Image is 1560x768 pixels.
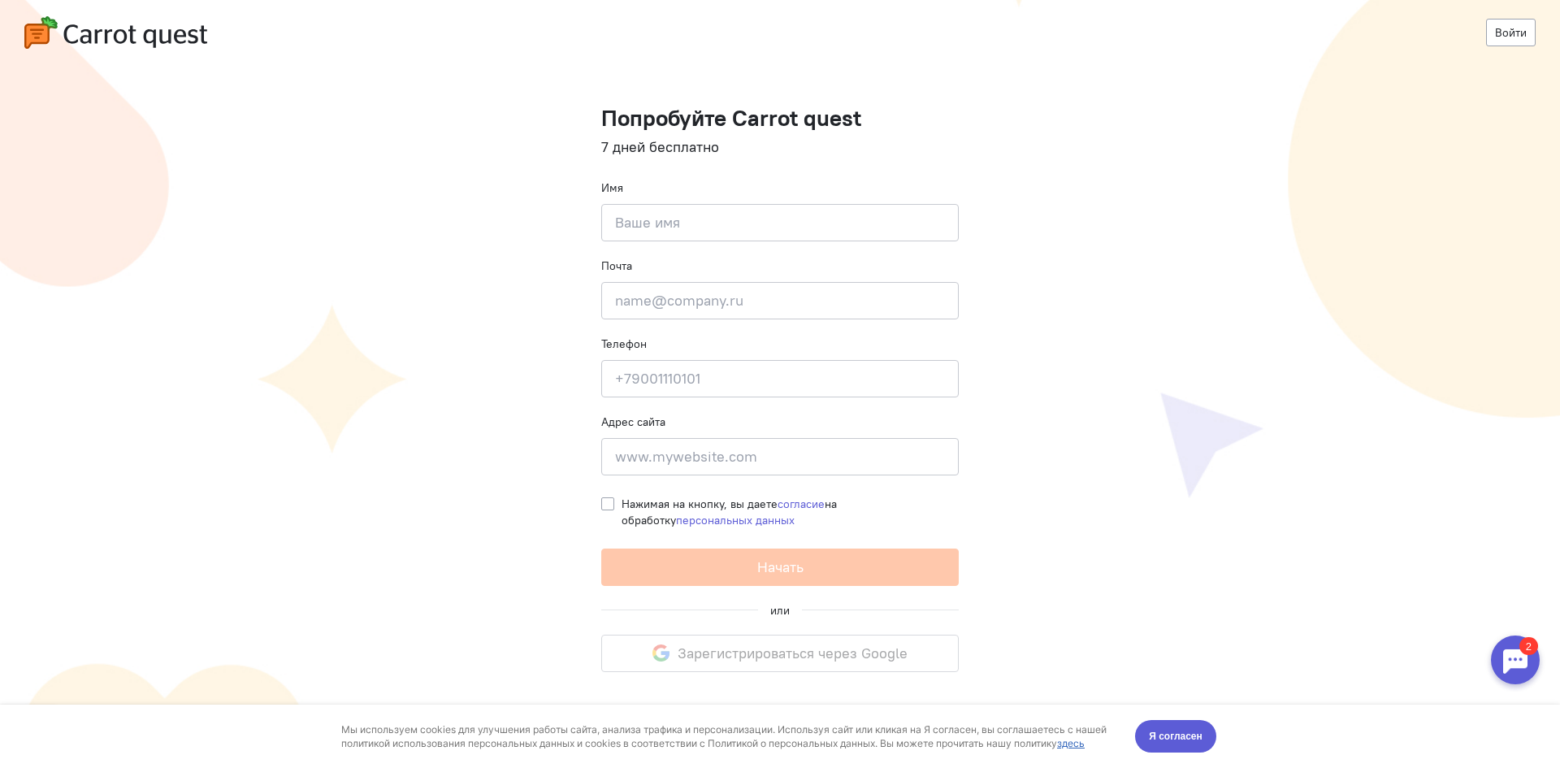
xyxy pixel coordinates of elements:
[601,336,647,352] label: Телефон
[601,204,959,241] input: Ваше имя
[770,602,790,618] div: или
[652,644,669,662] img: google-logo.svg
[601,438,959,475] input: www.mywebsite.com
[601,549,959,586] button: Начать
[24,16,207,49] img: carrot-quest-logo.svg
[601,106,959,131] h1: Попробуйте Carrot quest
[1135,15,1216,48] button: Я согласен
[601,635,959,672] button: Зарегистрироваться через Google
[601,360,959,397] input: +79001110101
[601,258,632,274] label: Почта
[778,497,825,511] a: согласие
[622,497,837,527] span: Нажимая на кнопку, вы даете на обработку
[1057,33,1085,45] a: здесь
[676,513,795,527] a: персональных данных
[1486,19,1536,46] a: Войти
[601,414,665,430] label: Адрес сайта
[601,139,959,155] h4: 7 дней бесплатно
[678,644,908,663] span: Зарегистрироваться через Google
[601,282,959,319] input: name@company.ru
[341,18,1116,46] div: Мы используем cookies для улучшения работы сайта, анализа трафика и персонализации. Используя сай...
[601,180,623,196] label: Имя
[1149,24,1202,40] span: Я согласен
[37,10,55,28] div: 2
[757,558,804,576] span: Начать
